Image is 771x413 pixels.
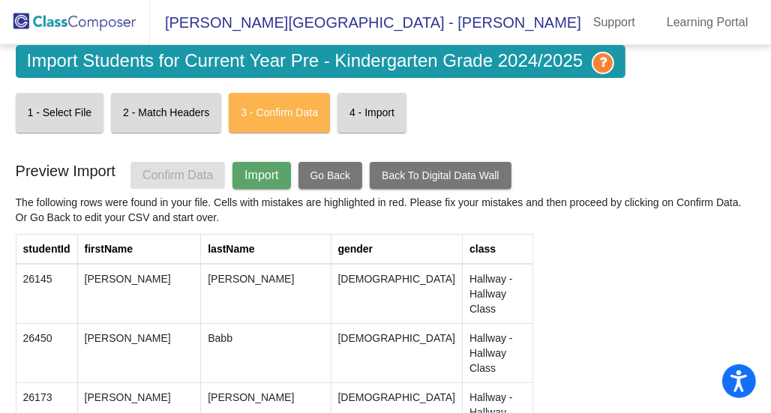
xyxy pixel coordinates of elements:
[338,390,456,405] p: [DEMOGRAPHIC_DATA]
[337,93,406,133] mat-card: 4 - Import
[23,390,70,405] p: 26173
[201,235,331,265] th: lastName
[338,331,456,346] p: [DEMOGRAPHIC_DATA]
[581,10,647,34] a: Support
[469,271,526,316] p: Hallway - Hallway Class
[469,331,526,376] p: Hallway - Hallway Class
[85,331,194,346] p: [PERSON_NAME]
[370,162,511,189] button: Back To Digital Data Wall
[232,162,290,189] button: Import
[16,93,104,133] mat-card: 1 - Select File
[111,93,221,133] mat-card: 2 - Match Headers
[85,271,194,286] p: [PERSON_NAME]
[463,235,533,265] th: class
[338,271,456,286] p: [DEMOGRAPHIC_DATA]
[16,235,77,265] th: studentId
[244,169,278,181] span: Import
[229,93,330,133] mat-card: 3 - Confirm Data
[16,159,115,183] h2: Preview Import
[655,10,760,34] a: Learning Portal
[85,390,194,405] p: [PERSON_NAME]
[77,235,201,265] th: firstName
[142,169,213,181] span: Confirm Data
[208,331,323,346] p: Babb
[310,169,351,181] span: Go Back
[23,331,70,346] p: 26450
[331,235,463,265] th: gender
[16,195,756,225] p: The following rows were found in your file. Cells with mistakes are highlighted in red. Please fi...
[298,162,363,189] button: Go Back
[16,45,626,78] span: Import Students for Current Year Pre - Kindergarten Grade 2024/2025
[208,390,323,405] p: [PERSON_NAME]
[130,162,225,189] button: Confirm Data
[208,271,323,286] p: [PERSON_NAME]
[150,10,581,34] span: [PERSON_NAME][GEOGRAPHIC_DATA] - [PERSON_NAME]
[23,271,70,286] p: 26145
[382,169,499,181] span: Back To Digital Data Wall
